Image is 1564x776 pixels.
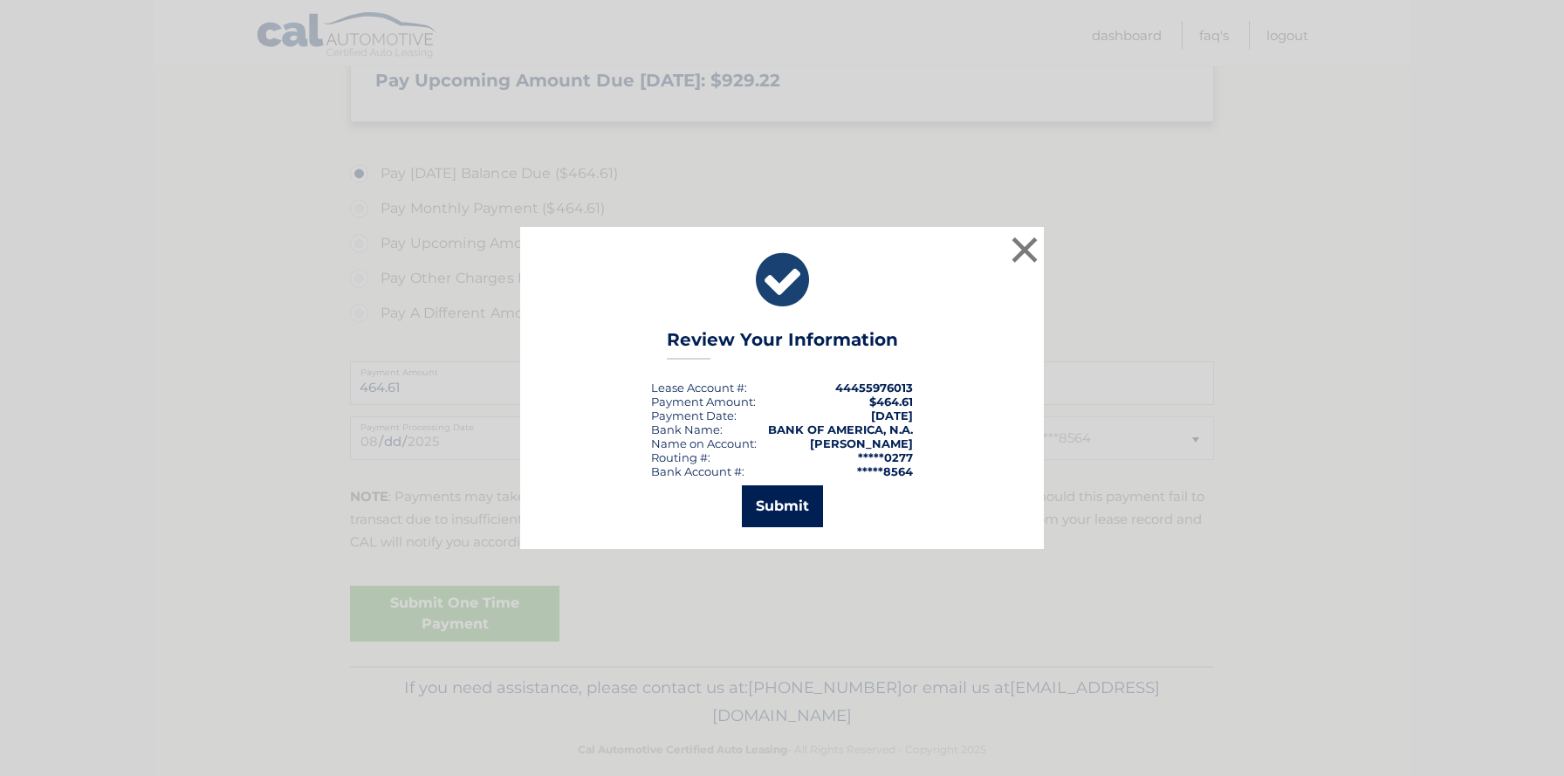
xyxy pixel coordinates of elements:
[768,422,913,436] strong: BANK OF AMERICA, N.A.
[742,485,823,527] button: Submit
[810,436,913,450] strong: [PERSON_NAME]
[667,329,898,360] h3: Review Your Information
[651,381,747,395] div: Lease Account #:
[651,450,710,464] div: Routing #:
[651,422,723,436] div: Bank Name:
[871,409,913,422] span: [DATE]
[651,436,757,450] div: Name on Account:
[1007,232,1042,267] button: ×
[651,409,734,422] span: Payment Date
[651,395,756,409] div: Payment Amount:
[651,409,737,422] div: :
[651,464,744,478] div: Bank Account #:
[869,395,913,409] span: $464.61
[835,381,913,395] strong: 44455976013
